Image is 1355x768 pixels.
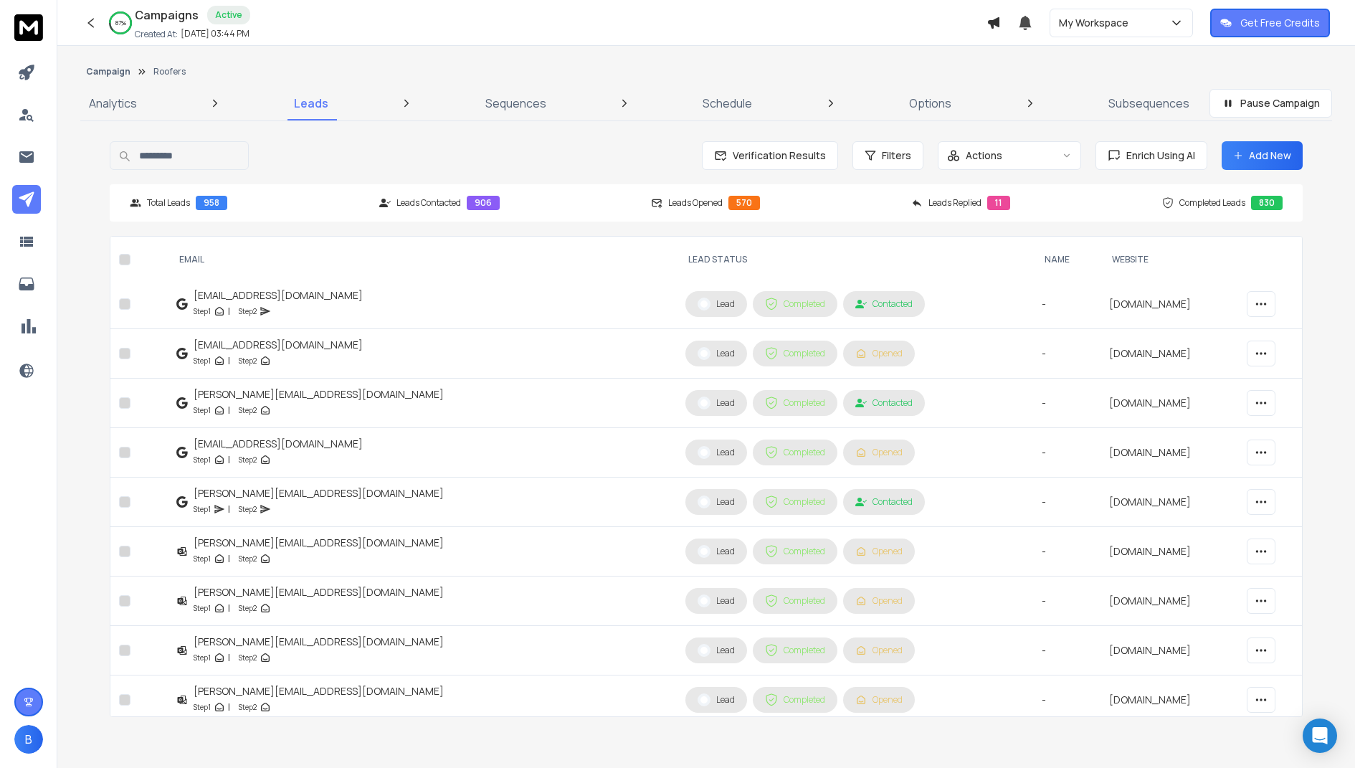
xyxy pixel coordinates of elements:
[987,196,1010,210] div: 11
[228,403,230,417] p: |
[1033,329,1100,379] td: -
[1100,527,1238,577] td: [DOMAIN_NAME]
[765,347,825,360] div: Completed
[194,601,211,615] p: Step 1
[855,595,903,607] div: Opened
[698,496,735,508] div: Lead
[698,446,735,459] div: Lead
[855,298,913,310] div: Contacted
[882,148,911,163] span: Filters
[239,601,257,615] p: Step 2
[765,496,825,508] div: Completed
[1100,428,1238,478] td: [DOMAIN_NAME]
[228,551,230,566] p: |
[727,148,826,163] span: Verification Results
[1100,280,1238,329] td: [DOMAIN_NAME]
[728,196,760,210] div: 570
[900,86,960,120] a: Options
[698,545,735,558] div: Lead
[765,693,825,706] div: Completed
[396,197,461,209] p: Leads Contacted
[1303,719,1337,753] div: Open Intercom Messenger
[703,95,752,112] p: Schedule
[80,86,146,120] a: Analytics
[194,403,211,417] p: Step 1
[228,304,230,318] p: |
[194,304,211,318] p: Step 1
[1100,237,1238,283] th: website
[1222,141,1303,170] button: Add New
[194,536,444,550] div: [PERSON_NAME][EMAIL_ADDRESS][DOMAIN_NAME]
[485,95,546,112] p: Sequences
[1100,478,1238,527] td: [DOMAIN_NAME]
[86,66,130,77] button: Campaign
[698,644,735,657] div: Lead
[194,635,444,649] div: [PERSON_NAME][EMAIL_ADDRESS][DOMAIN_NAME]
[1100,577,1238,626] td: [DOMAIN_NAME]
[698,298,735,310] div: Lead
[89,95,137,112] p: Analytics
[194,437,363,451] div: [EMAIL_ADDRESS][DOMAIN_NAME]
[294,95,328,112] p: Leads
[228,502,230,516] p: |
[228,601,230,615] p: |
[909,95,951,112] p: Options
[228,452,230,467] p: |
[1251,196,1283,210] div: 830
[239,354,257,368] p: Step 2
[168,237,676,283] th: EMAIL
[194,551,211,566] p: Step 1
[765,446,825,459] div: Completed
[467,196,500,210] div: 906
[228,650,230,665] p: |
[147,197,190,209] p: Total Leads
[194,354,211,368] p: Step 1
[668,197,723,209] p: Leads Opened
[14,725,43,754] button: B
[1033,577,1100,626] td: -
[194,684,444,698] div: [PERSON_NAME][EMAIL_ADDRESS][DOMAIN_NAME]
[765,298,825,310] div: Completed
[194,452,211,467] p: Step 1
[698,693,735,706] div: Lead
[115,19,126,27] p: 87 %
[928,197,981,209] p: Leads Replied
[285,86,337,120] a: Leads
[1100,626,1238,675] td: [DOMAIN_NAME]
[855,496,913,508] div: Contacted
[677,237,1034,283] th: LEAD STATUS
[1240,16,1320,30] p: Get Free Credits
[239,452,257,467] p: Step 2
[1059,16,1134,30] p: My Workspace
[228,700,230,714] p: |
[1121,148,1195,163] span: Enrich Using AI
[239,700,257,714] p: Step 2
[698,397,735,409] div: Lead
[181,28,249,39] p: [DATE] 03:44 PM
[194,486,444,501] div: [PERSON_NAME][EMAIL_ADDRESS][DOMAIN_NAME]
[239,304,257,318] p: Step 2
[1033,237,1100,283] th: NAME
[694,86,761,120] a: Schedule
[855,694,903,706] div: Opened
[855,397,913,409] div: Contacted
[855,447,903,458] div: Opened
[852,141,923,170] button: Filters
[765,397,825,409] div: Completed
[239,551,257,566] p: Step 2
[1108,95,1189,112] p: Subsequences
[1033,675,1100,725] td: -
[239,403,257,417] p: Step 2
[207,6,250,24] div: Active
[1033,280,1100,329] td: -
[194,338,363,352] div: [EMAIL_ADDRESS][DOMAIN_NAME]
[1210,9,1330,37] button: Get Free Credits
[698,594,735,607] div: Lead
[135,6,199,24] h1: Campaigns
[966,148,1002,163] p: Actions
[194,700,211,714] p: Step 1
[702,141,838,170] button: Verification Results
[239,502,257,516] p: Step 2
[698,347,735,360] div: Lead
